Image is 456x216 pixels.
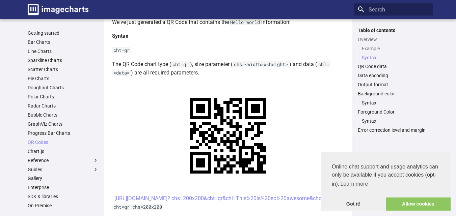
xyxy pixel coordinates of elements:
[28,139,99,145] a: QR Codes
[358,127,429,133] a: Error correction level and margin
[28,184,99,190] a: Enterprise
[28,39,99,45] a: Bar Charts
[358,91,429,97] a: Background color
[112,204,163,210] code: cht=qr chs=200x200
[358,82,429,88] a: Output format
[28,193,99,199] a: SDK & libraries
[358,109,429,115] a: Foreground Color
[358,36,429,42] a: Overview
[28,85,99,91] a: Doughnut Charts
[28,66,99,72] a: Scatter Charts
[28,112,99,118] a: Bubble Charts
[28,103,99,109] a: Radar Charts
[171,61,190,67] code: cht=qr
[28,4,88,15] img: logo
[28,203,99,209] a: On Premise
[28,94,99,100] a: Polar Charts
[28,75,99,82] a: Pie Charts
[28,48,99,54] a: Line Charts
[28,57,99,63] a: Sparkline Charts
[28,121,99,127] a: GraphViz Charts
[28,148,99,154] a: Chart.js
[354,27,433,33] label: Table of contents
[386,197,451,211] a: allow cookies
[362,55,429,61] a: Syntax
[339,179,369,189] a: learn more about cookies
[28,157,99,163] label: Reference
[112,18,344,27] p: We've just generated a QR Code that contains the information!
[28,130,99,136] a: Progress Bar Charts
[25,1,91,18] a: Image-Charts documentation
[175,83,281,189] img: chart
[28,175,99,181] a: Gallery
[362,118,429,124] a: Syntax
[358,118,429,124] nav: Foreground Color
[362,100,429,106] a: Syntax
[358,100,429,106] nav: Background color
[321,152,451,211] div: cookieconsent
[358,63,429,69] a: QR Code data
[114,195,342,202] a: [URL][DOMAIN_NAME]? chs=200x200&cht=qr&chl=This%20is%20so%20awesome&choe=UTF-8
[112,60,344,77] p: The QR Code chart type ( ), size parameter ( ) and data ( ) are all required parameters.
[321,197,386,211] a: dismiss cookie message
[112,47,131,53] code: cht=qr
[112,32,344,40] h4: Syntax
[28,166,99,173] label: Guides
[332,163,440,189] span: Online chat support and usage analytics can only be available if you accept cookies (opt-in).
[358,72,429,79] a: Data encoding
[354,3,433,16] input: Search
[358,45,429,61] nav: Overview
[354,27,433,133] nav: Table of contents
[229,19,261,25] code: Hello world
[362,45,429,52] a: Example
[233,61,289,67] code: chs=<width>x<height>
[28,30,99,36] a: Getting started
